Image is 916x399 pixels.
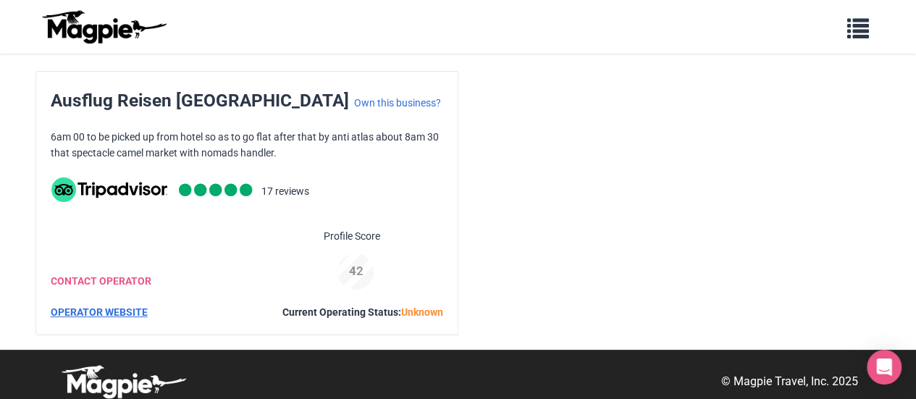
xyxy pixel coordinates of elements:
[51,90,349,111] span: Ausflug Reisen [GEOGRAPHIC_DATA]
[721,372,858,391] p: © Magpie Travel, Inc. 2025
[332,261,381,281] div: 42
[867,350,902,385] div: Open Intercom Messenger
[51,275,151,287] a: CONTACT OPERATOR
[401,306,443,318] span: Unknown
[324,228,380,244] span: Profile Score
[282,304,443,320] div: Current Operating Status:
[261,183,309,202] li: 17 reviews
[38,9,169,44] img: logo-ab69f6fb50320c5b225c76a69d11143b.png
[51,129,443,161] p: 6am 00 to be picked up from hotel so as to go flat after that by anti atlas about 8am 30 that spe...
[58,364,188,399] img: logo-white-d94fa1abed81b67a048b3d0f0ab5b955.png
[354,97,441,109] a: Own this business?
[51,177,167,202] img: tripadvisor_background-ebb97188f8c6c657a79ad20e0caa6051.svg
[51,306,148,318] a: OPERATOR WEBSITE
